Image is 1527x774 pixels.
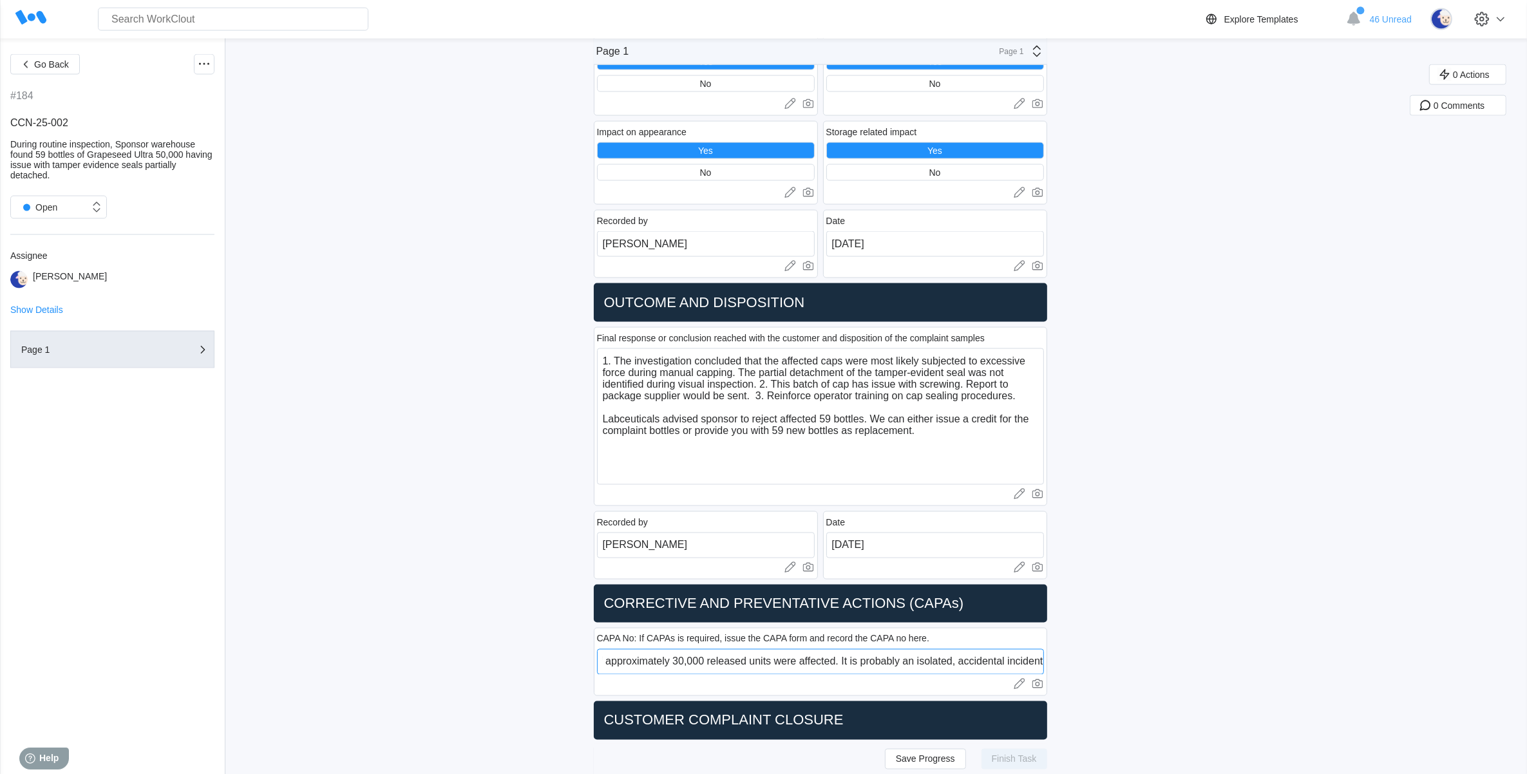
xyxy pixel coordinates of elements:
input: Type here... [597,649,1044,675]
span: 0 Actions [1453,70,1490,79]
span: Go Back [34,60,69,69]
div: Final response or conclusion reached with the customer and disposition of the complaint samples [597,333,985,343]
textarea: 1. The investigation concluded that the affected caps were most likely subjected to excessive for... [597,348,1044,485]
input: Type here... [826,231,1044,257]
div: Yes [927,146,942,156]
span: Finish Task [992,754,1037,763]
div: Recorded by [597,216,648,226]
div: Impact on appearance [597,127,687,137]
button: Save Progress [885,748,966,769]
input: Type here... [826,533,1044,558]
h2: CUSTOMER COMPLAINT CLOSURE [599,712,1042,730]
button: Finish Task [982,748,1047,769]
span: CCN-25-002 [10,117,68,128]
a: Explore Templates [1204,12,1340,27]
h2: OUTCOME AND DISPOSITION [599,294,1042,312]
input: Type here... [597,231,815,257]
div: Assignee [10,250,214,261]
div: Explore Templates [1224,14,1298,24]
img: sheep.png [1430,8,1452,30]
div: Page 1 [21,345,150,354]
input: Search WorkClout [98,8,368,31]
div: No [929,79,941,89]
span: 46 Unread [1370,14,1412,24]
button: 0 Actions [1429,64,1506,85]
div: Recorded by [597,517,648,527]
h2: CORRECTIVE AND PREVENTATIVE ACTIONS (CAPAs) [599,595,1042,613]
div: Date [826,216,846,226]
div: #184 [10,90,33,102]
button: Page 1 [10,331,214,368]
div: Yes [698,146,713,156]
button: 0 Comments [1410,95,1506,116]
span: Save Progress [896,754,955,763]
div: Open [17,198,57,216]
div: CAPA No: If CAPAs is required, issue the CAPA form and record the CAPA no here. [597,634,929,644]
div: Storage related impact [826,127,917,137]
div: No [700,167,712,178]
img: sheep.png [10,271,28,288]
div: [PERSON_NAME] [33,271,107,288]
div: No [700,79,712,89]
div: No [929,167,941,178]
input: Type here... [597,533,815,558]
button: Go Back [10,54,80,75]
button: Show Details [10,305,63,314]
span: 0 Comments [1434,101,1484,110]
div: Page 1 [992,47,1024,56]
div: Page 1 [596,46,629,57]
div: Date [826,517,846,527]
div: During routine inspection, Sponsor warehouse found 59 bottles of Grapeseed Ultra 50,000 having is... [10,139,214,180]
